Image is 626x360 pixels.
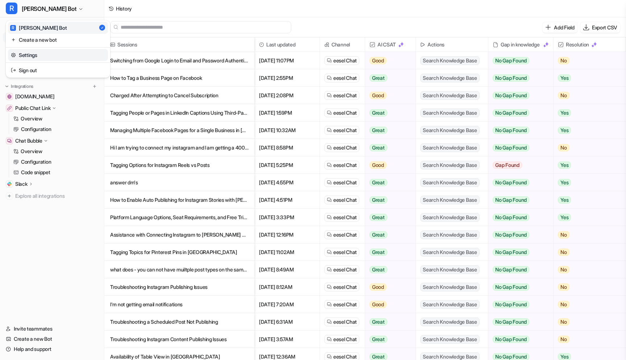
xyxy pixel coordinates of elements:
[8,64,108,76] a: Sign out
[6,20,110,78] div: R[PERSON_NAME] Bot
[11,36,16,44] img: reset
[8,34,108,46] a: Create a new bot
[8,49,108,61] a: Settings
[11,66,16,74] img: reset
[10,25,16,31] span: R
[6,3,17,14] span: R
[10,24,67,32] div: [PERSON_NAME] Bot
[22,4,76,14] span: [PERSON_NAME] Bot
[11,51,16,59] img: reset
